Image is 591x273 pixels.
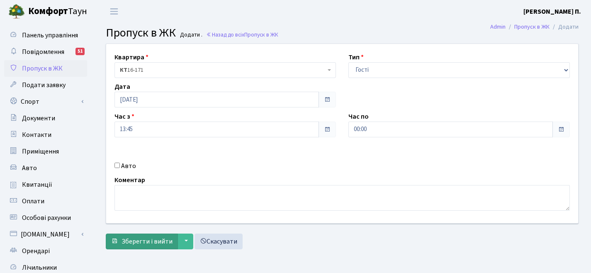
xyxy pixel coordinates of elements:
a: Admin [490,22,506,31]
label: Дата [114,82,130,92]
span: Панель управління [22,31,78,40]
button: Зберегти і вийти [106,234,178,249]
div: 51 [75,48,85,55]
a: Квитанції [4,176,87,193]
img: logo.png [8,3,25,20]
span: Пропуск в ЖК [22,64,63,73]
a: Пропуск в ЖК [514,22,550,31]
span: <b>КТ</b>&nbsp;&nbsp;&nbsp;&nbsp;16-171 [114,62,336,78]
a: Особові рахунки [4,210,87,226]
a: Приміщення [4,143,87,160]
span: Приміщення [22,147,59,156]
nav: breadcrumb [478,18,591,36]
button: Переключити навігацію [104,5,124,18]
a: Орендарі [4,243,87,259]
a: [PERSON_NAME] П. [523,7,581,17]
a: Подати заявку [4,77,87,93]
span: Особові рахунки [22,213,71,222]
span: <b>КТ</b>&nbsp;&nbsp;&nbsp;&nbsp;16-171 [120,66,326,74]
span: Квитанції [22,180,52,189]
span: Зберегти і вийти [122,237,173,246]
span: Пропуск в ЖК [106,24,176,41]
a: Документи [4,110,87,127]
span: Пропуск в ЖК [244,31,278,39]
li: Додати [550,22,579,32]
span: Орендарі [22,246,50,256]
a: Назад до всіхПропуск в ЖК [206,31,278,39]
span: Авто [22,163,37,173]
span: Подати заявку [22,80,66,90]
a: [DOMAIN_NAME] [4,226,87,243]
span: Лічильники [22,263,57,272]
label: Час по [348,112,369,122]
a: Скасувати [195,234,243,249]
span: Документи [22,114,55,123]
a: Пропуск в ЖК [4,60,87,77]
span: Таун [28,5,87,19]
a: Оплати [4,193,87,210]
b: [PERSON_NAME] П. [523,7,581,16]
label: Коментар [114,175,145,185]
label: Час з [114,112,134,122]
span: Контакти [22,130,51,139]
a: Спорт [4,93,87,110]
b: КТ [120,66,127,74]
span: Оплати [22,197,44,206]
label: Тип [348,52,364,62]
label: Квартира [114,52,148,62]
a: Панель управління [4,27,87,44]
b: Комфорт [28,5,68,18]
a: Повідомлення51 [4,44,87,60]
a: Авто [4,160,87,176]
label: Авто [121,161,136,171]
small: Додати . [178,32,202,39]
a: Контакти [4,127,87,143]
span: Повідомлення [22,47,64,56]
